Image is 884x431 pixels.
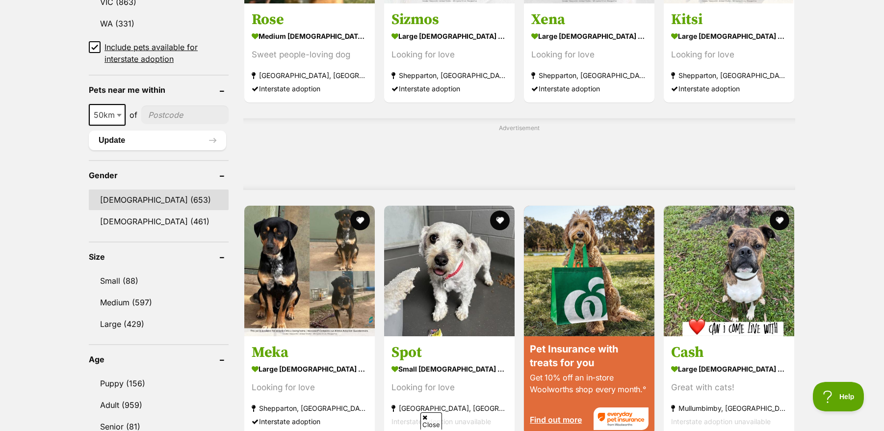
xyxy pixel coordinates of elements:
div: Interstate adoption [531,82,647,95]
div: Sweet people-loving dog [252,48,367,61]
strong: large [DEMOGRAPHIC_DATA] Dog [671,29,787,43]
a: Puppy (156) [89,373,229,394]
iframe: Help Scout Beacon - Open [813,382,864,411]
div: Interstate adoption [252,415,367,428]
img: Meka - Rottweiler Dog [244,206,375,336]
div: Looking for love [391,381,507,394]
header: Pets near me within [89,85,229,94]
strong: large [DEMOGRAPHIC_DATA] Dog [391,29,507,43]
button: favourite [350,211,370,230]
div: Looking for love [252,381,367,394]
header: Age [89,355,229,364]
span: Interstate adoption unavailable [671,417,771,426]
strong: Mullumbimby, [GEOGRAPHIC_DATA] [671,402,787,415]
span: of [130,109,137,121]
input: postcode [141,106,229,124]
header: Gender [89,171,229,180]
span: 50km [90,108,125,122]
strong: large [DEMOGRAPHIC_DATA] Dog [671,362,787,376]
strong: [GEOGRAPHIC_DATA], [GEOGRAPHIC_DATA] [391,402,507,415]
div: Interstate adoption [671,82,787,95]
strong: large [DEMOGRAPHIC_DATA] Dog [252,362,367,376]
h3: Meka [252,343,367,362]
h3: Xena [531,10,647,29]
h3: Kitsi [671,10,787,29]
div: Looking for love [671,48,787,61]
button: favourite [490,211,510,230]
div: Interstate adoption [391,82,507,95]
strong: [GEOGRAPHIC_DATA], [GEOGRAPHIC_DATA] [252,69,367,82]
strong: medium [DEMOGRAPHIC_DATA] Dog [252,29,367,43]
a: Xena large [DEMOGRAPHIC_DATA] Dog Looking for love Shepparton, [GEOGRAPHIC_DATA] Interstate adoption [524,3,654,103]
a: [DEMOGRAPHIC_DATA] (653) [89,189,229,210]
a: [DEMOGRAPHIC_DATA] (461) [89,211,229,232]
a: Adult (959) [89,395,229,415]
h3: Cash [671,343,787,362]
strong: Shepparton, [GEOGRAPHIC_DATA] [671,69,787,82]
img: Spot - Maltese Dog [384,206,515,336]
span: Close [420,412,442,430]
img: Cash - Boxer Dog [664,206,794,336]
div: Great with cats! [671,381,787,394]
div: Looking for love [391,48,507,61]
a: Small (88) [89,270,229,291]
button: favourite [770,211,789,230]
a: Kitsi large [DEMOGRAPHIC_DATA] Dog Looking for love Shepparton, [GEOGRAPHIC_DATA] Interstate adop... [664,3,794,103]
a: Sizmos large [DEMOGRAPHIC_DATA] Dog Looking for love Shepparton, [GEOGRAPHIC_DATA] Interstate ado... [384,3,515,103]
a: Include pets available for interstate adoption [89,41,229,65]
a: WA (331) [89,13,229,34]
strong: small [DEMOGRAPHIC_DATA] Dog [391,362,507,376]
strong: large [DEMOGRAPHIC_DATA] Dog [531,29,647,43]
div: Looking for love [531,48,647,61]
span: Include pets available for interstate adoption [104,41,229,65]
strong: Shepparton, [GEOGRAPHIC_DATA] [531,69,647,82]
h3: Sizmos [391,10,507,29]
button: Update [89,131,226,150]
strong: Shepparton, [GEOGRAPHIC_DATA] [391,69,507,82]
a: Medium (597) [89,292,229,313]
strong: Shepparton, [GEOGRAPHIC_DATA] [252,402,367,415]
span: Interstate adoption unavailable [391,417,491,426]
div: Interstate adoption [252,82,367,95]
a: Rose medium [DEMOGRAPHIC_DATA] Dog Sweet people-loving dog [GEOGRAPHIC_DATA], [GEOGRAPHIC_DATA] I... [244,3,375,103]
div: Advertisement [243,118,795,190]
a: Large (429) [89,314,229,334]
h3: Rose [252,10,367,29]
header: Size [89,252,229,261]
h3: Spot [391,343,507,362]
span: 50km [89,104,126,126]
